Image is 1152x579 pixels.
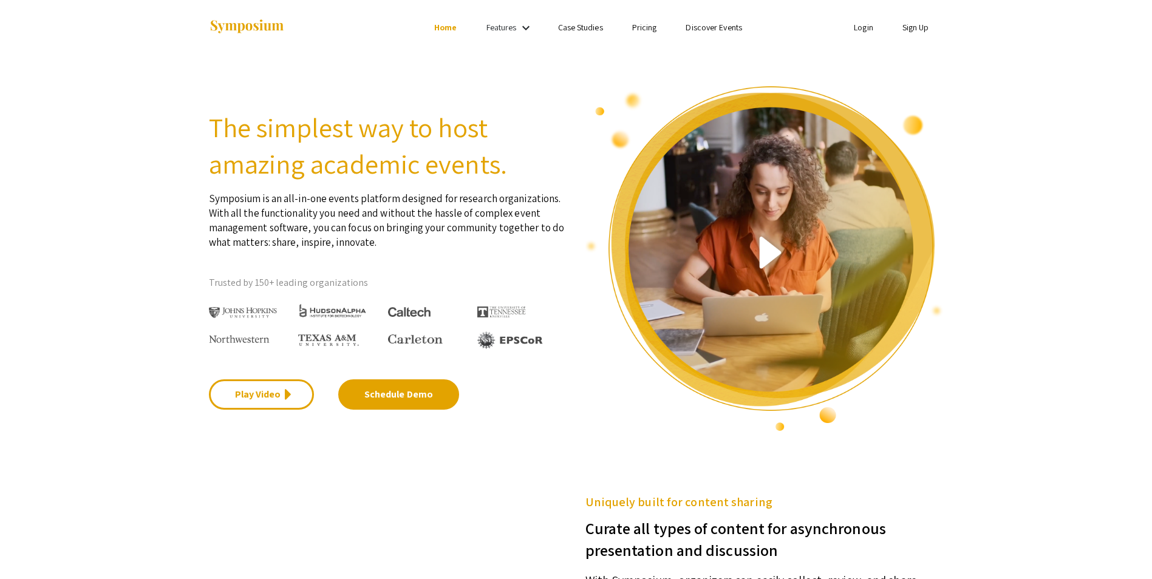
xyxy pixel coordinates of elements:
a: Discover Events [686,22,742,33]
img: EPSCOR [477,331,544,349]
img: Caltech [388,307,431,317]
img: Texas A&M University [298,334,359,347]
img: Johns Hopkins University [209,307,278,319]
iframe: Chat [9,524,52,570]
mat-icon: Expand Features list [519,21,533,35]
h2: The simplest way to host amazing academic events. [209,109,567,182]
a: Features [486,22,517,33]
h5: Uniquely built for content sharing [585,493,944,511]
img: HudsonAlpha [298,303,367,317]
p: Trusted by 150+ leading organizations [209,274,567,292]
img: video overview of Symposium [585,85,944,432]
img: Symposium by ForagerOne [209,19,285,35]
h3: Curate all types of content for asynchronous presentation and discussion [585,511,944,561]
a: Case Studies [558,22,603,33]
a: Home [434,22,457,33]
img: The University of Tennessee [477,306,526,317]
a: Schedule Demo [338,379,459,410]
a: Play Video [209,379,314,410]
a: Pricing [632,22,657,33]
img: Carleton [388,334,443,344]
img: Northwestern [209,335,270,342]
a: Login [854,22,873,33]
p: Symposium is an all-in-one events platform designed for research organizations. With all the func... [209,182,567,249]
a: Sign Up [902,22,929,33]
